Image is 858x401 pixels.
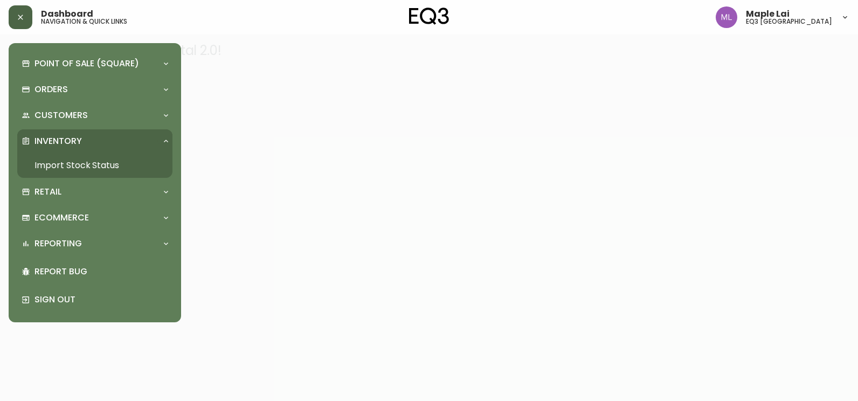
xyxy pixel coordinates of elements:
[34,294,168,306] p: Sign Out
[34,58,139,70] p: Point of Sale (Square)
[17,206,172,230] div: Ecommerce
[17,258,172,286] div: Report Bug
[746,18,832,25] h5: eq3 [GEOGRAPHIC_DATA]
[34,238,82,250] p: Reporting
[34,186,61,198] p: Retail
[17,129,172,153] div: Inventory
[17,78,172,101] div: Orders
[34,135,82,147] p: Inventory
[746,10,790,18] span: Maple Lai
[17,103,172,127] div: Customers
[34,84,68,95] p: Orders
[34,109,88,121] p: Customers
[34,212,89,224] p: Ecommerce
[41,10,93,18] span: Dashboard
[17,52,172,75] div: Point of Sale (Square)
[17,286,172,314] div: Sign Out
[41,18,127,25] h5: navigation & quick links
[34,266,168,278] p: Report Bug
[716,6,737,28] img: 61e28cffcf8cc9f4e300d877dd684943
[17,180,172,204] div: Retail
[17,153,172,178] a: Import Stock Status
[409,8,449,25] img: logo
[17,232,172,255] div: Reporting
